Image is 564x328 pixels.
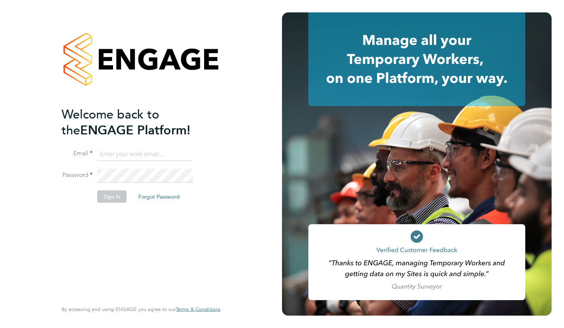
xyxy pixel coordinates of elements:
button: Forgot Password [132,190,186,203]
button: Sign In [97,190,127,203]
input: Enter your work email... [97,147,193,161]
span: Welcome back to the [62,106,159,137]
label: Email [62,149,93,158]
h2: ENGAGE Platform! [62,106,213,138]
a: Terms & Conditions [176,306,220,313]
span: By accessing and using ENGAGE you agree to our [62,306,220,313]
label: Password [62,171,93,179]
